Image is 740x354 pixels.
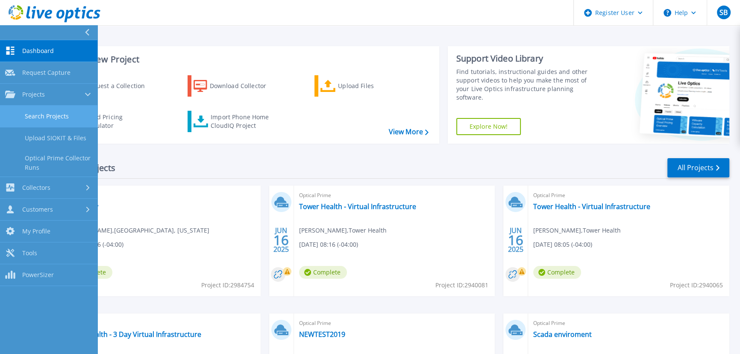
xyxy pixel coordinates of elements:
[508,224,524,256] div: JUN 2025
[299,330,345,339] a: NEWTEST2019
[22,249,37,257] span: Tools
[22,47,54,55] span: Dashboard
[388,128,428,136] a: View More
[533,240,592,249] span: [DATE] 08:05 (-04:00)
[84,113,152,130] div: Cloud Pricing Calculator
[299,266,347,279] span: Complete
[65,319,255,328] span: Optical Prime
[22,69,70,77] span: Request Capture
[201,280,254,290] span: Project ID: 2984754
[338,77,406,94] div: Upload Files
[435,280,488,290] span: Project ID: 2940081
[65,191,255,200] span: Optical Prime
[65,202,98,211] a: Pros 7 day
[211,113,277,130] div: Import Phone Home CloudIQ Project
[22,206,53,213] span: Customers
[533,330,592,339] a: Scada enviroment
[61,111,156,132] a: Cloud Pricing Calculator
[299,240,358,249] span: [DATE] 08:16 (-04:00)
[456,68,599,102] div: Find tutorials, instructional guides and other support videos to help you make the most of your L...
[61,55,428,64] h3: Start a New Project
[85,77,153,94] div: Request a Collection
[670,280,723,290] span: Project ID: 2940065
[533,266,581,279] span: Complete
[188,75,283,97] a: Download Collector
[533,226,621,235] span: [PERSON_NAME] , Tower Health
[719,9,728,16] span: SB
[22,271,54,279] span: PowerSizer
[22,91,45,98] span: Projects
[533,202,650,211] a: Tower Health - Virtual Infrastructure
[508,236,523,244] span: 16
[22,184,50,192] span: Collectors
[22,227,50,235] span: My Profile
[299,191,490,200] span: Optical Prime
[210,77,278,94] div: Download Collector
[299,226,387,235] span: [PERSON_NAME] , Tower Health
[456,118,521,135] a: Explore Now!
[273,224,289,256] div: JUN 2025
[299,202,416,211] a: Tower Health - Virtual Infrastructure
[299,319,490,328] span: Optical Prime
[456,53,599,64] div: Support Video Library
[273,236,289,244] span: 16
[667,158,729,177] a: All Projects
[314,75,410,97] a: Upload Files
[65,330,201,339] a: Tower Health - 3 Day Virtual Infrastructure
[533,319,724,328] span: Optical Prime
[533,191,724,200] span: Optical Prime
[61,75,156,97] a: Request a Collection
[65,226,209,235] span: [PERSON_NAME] , [GEOGRAPHIC_DATA], [US_STATE]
